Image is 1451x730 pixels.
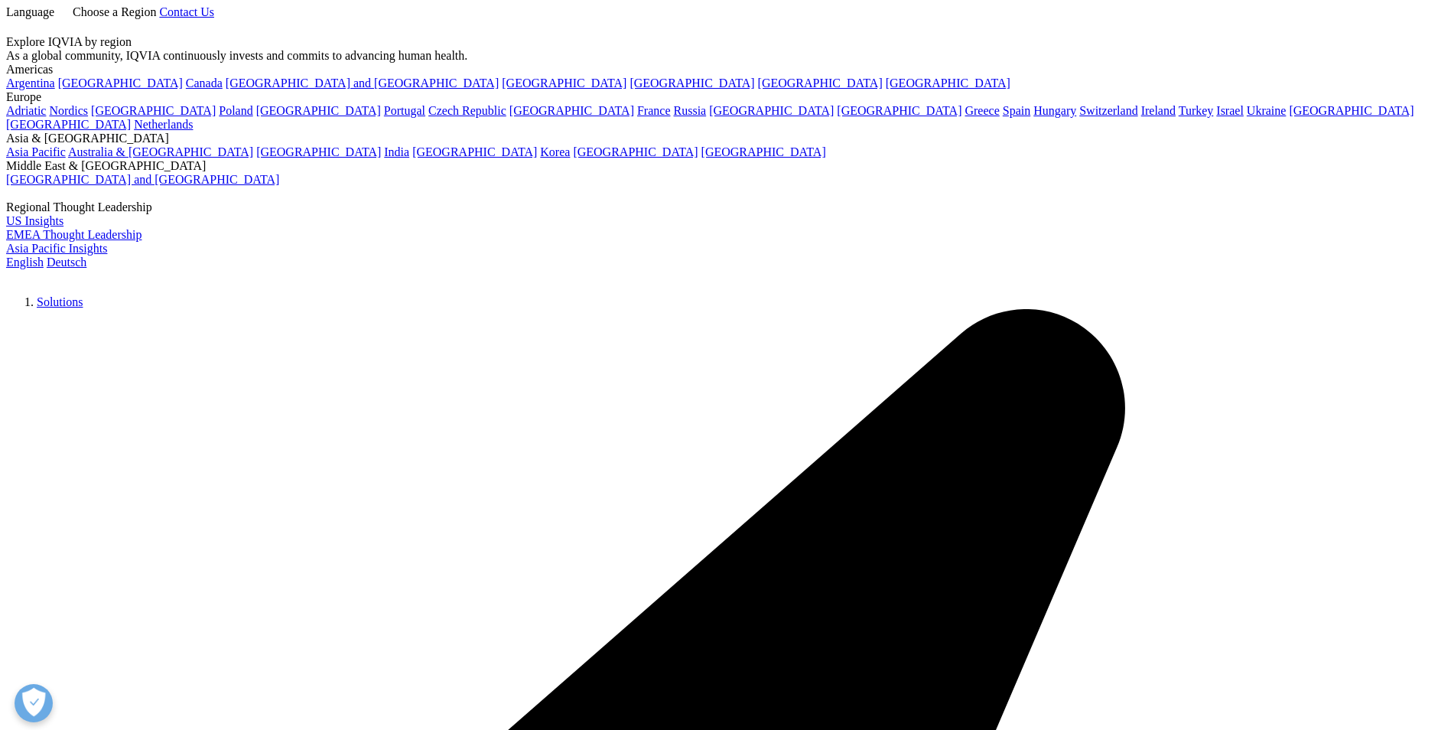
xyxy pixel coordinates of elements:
a: [GEOGRAPHIC_DATA] [91,104,216,117]
a: Portugal [384,104,425,117]
a: [GEOGRAPHIC_DATA] [6,118,131,131]
a: Israel [1216,104,1244,117]
div: Explore IQVIA by region [6,35,1422,49]
a: Hungary [1033,104,1076,117]
a: Korea [540,145,570,158]
a: Ukraine [1247,104,1287,117]
a: Ireland [1141,104,1176,117]
div: Middle East & [GEOGRAPHIC_DATA] [6,159,1422,173]
a: India [384,145,409,158]
div: Americas [6,63,1422,77]
a: [GEOGRAPHIC_DATA] [256,104,381,117]
a: EMEA Thought Leadership [6,228,142,241]
a: [GEOGRAPHIC_DATA] [256,145,381,158]
a: [GEOGRAPHIC_DATA] [709,104,834,117]
a: [GEOGRAPHIC_DATA] and [GEOGRAPHIC_DATA] [6,173,279,186]
a: [GEOGRAPHIC_DATA] [573,145,698,158]
a: [GEOGRAPHIC_DATA] [58,77,183,90]
a: Netherlands [134,118,193,131]
a: [GEOGRAPHIC_DATA] [412,145,537,158]
a: [GEOGRAPHIC_DATA] [701,145,826,158]
button: Open Preferences [15,684,53,722]
a: Russia [674,104,707,117]
a: Turkey [1179,104,1214,117]
a: Greece [965,104,999,117]
div: Asia & [GEOGRAPHIC_DATA] [6,132,1422,145]
a: Solutions [37,295,83,308]
div: As a global community, IQVIA continuously invests and commits to advancing human health. [6,49,1422,63]
div: Regional Thought Leadership [6,200,1422,214]
a: US Insights [6,214,63,227]
a: [GEOGRAPHIC_DATA] [758,77,883,90]
a: Asia Pacific Insights [6,242,107,255]
a: Argentina [6,77,55,90]
a: [GEOGRAPHIC_DATA] and [GEOGRAPHIC_DATA] [226,77,499,90]
a: Australia & [GEOGRAPHIC_DATA] [68,145,253,158]
a: Switzerland [1079,104,1137,117]
a: France [637,104,671,117]
a: [GEOGRAPHIC_DATA] [1289,104,1414,117]
a: Spain [1003,104,1030,117]
div: Europe [6,90,1422,104]
a: Czech Republic [428,104,506,117]
span: Choose a Region [73,5,156,18]
a: [GEOGRAPHIC_DATA] [502,77,626,90]
a: Canada [186,77,223,90]
a: Poland [219,104,252,117]
a: [GEOGRAPHIC_DATA] [630,77,754,90]
a: [GEOGRAPHIC_DATA] [509,104,634,117]
a: Nordics [49,104,88,117]
a: Adriatic [6,104,46,117]
a: [GEOGRAPHIC_DATA] [886,77,1010,90]
a: Contact Us [159,5,214,18]
a: Deutsch [47,256,86,269]
span: Language [6,5,54,18]
a: [GEOGRAPHIC_DATA] [837,104,961,117]
a: Asia Pacific [6,145,66,158]
a: English [6,256,44,269]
